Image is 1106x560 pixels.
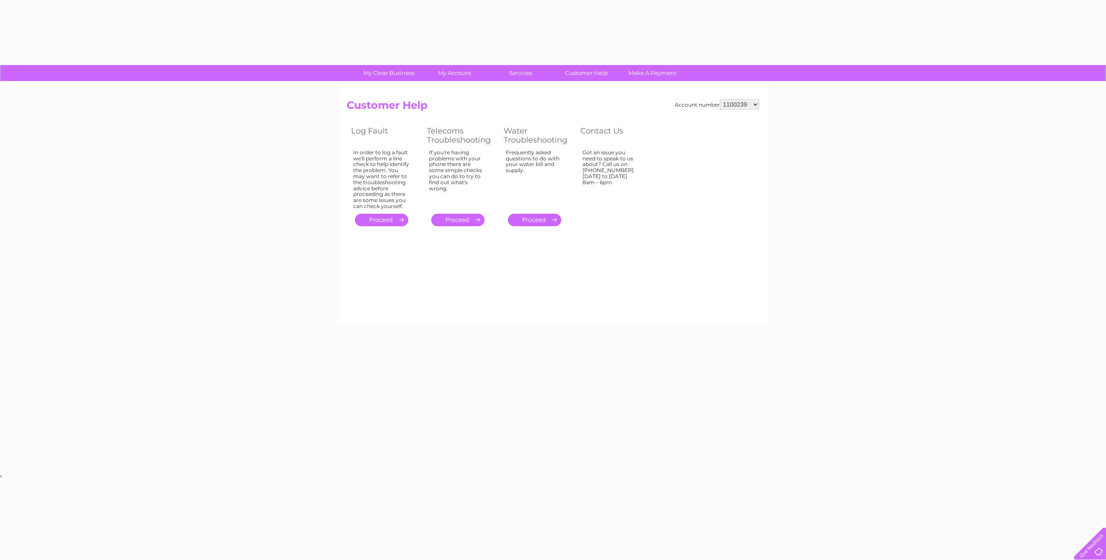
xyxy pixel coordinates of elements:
[419,65,491,81] a: My Account
[508,214,561,226] a: .
[353,150,410,209] div: In order to log a fault we'll perform a line check to help identify the problem. You may want to ...
[582,150,639,206] div: Got an issue you need to speak to us about? Call us on [PHONE_NUMBER] [DATE] to [DATE] 8am – 6pm.
[675,99,759,110] div: Account number
[499,124,576,147] th: Water Troubleshooting
[431,214,485,226] a: .
[347,124,423,147] th: Log Fault
[551,65,622,81] a: Customer Help
[423,124,499,147] th: Telecoms Troubleshooting
[355,214,408,226] a: .
[347,99,759,116] h2: Customer Help
[506,150,563,206] div: Frequently asked questions to do with your water bill and supply.
[485,65,556,81] a: Services
[617,65,688,81] a: Make A Payment
[576,124,652,147] th: Contact Us
[429,150,486,206] div: If you're having problems with your phone there are some simple checks you can do to try to find ...
[353,65,425,81] a: My Clear Business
